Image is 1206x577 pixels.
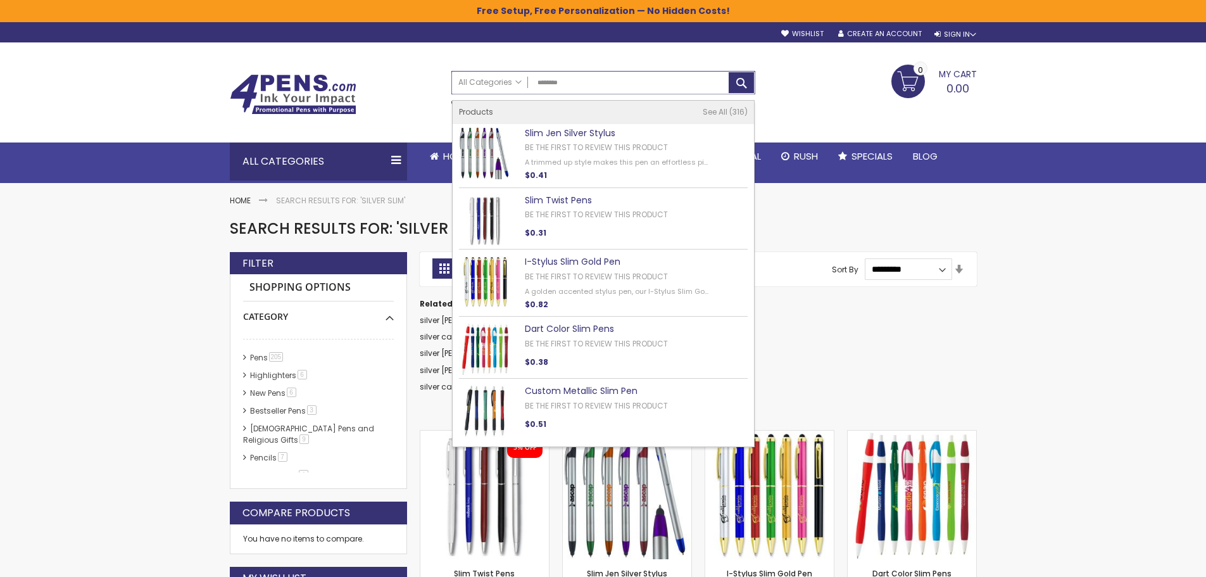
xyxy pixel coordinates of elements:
span: 6 [287,388,296,397]
a: Specials [828,143,903,170]
a: See All 316 [703,107,748,117]
span: Search results for: 'silver slim' [230,218,489,239]
a: Pencils7 [247,452,292,463]
img: I-Stylus Slim Gold Pen [459,256,511,308]
span: See All [703,106,727,117]
a: Blog [903,143,948,170]
dt: Related search terms [420,299,977,309]
a: Dart Color slim Pens [848,430,976,441]
span: Home [443,149,469,163]
img: Slim Jen Silver Stylus [563,431,691,559]
span: $0.82 [525,299,548,310]
span: 7 [278,452,287,462]
span: Blog [913,149,938,163]
span: Products [459,106,493,117]
span: 205 [269,352,284,362]
span: 9 [299,434,309,444]
a: New Pens6 [247,388,301,398]
div: Category [243,301,394,323]
strong: Shopping Options [243,274,394,301]
a: Dart Color Slim Pens [525,322,614,335]
a: Be the first to review this product [525,142,668,153]
img: Slim Jen Silver Stylus [459,127,511,179]
span: 316 [729,106,748,117]
div: 5% OFF [513,443,536,452]
span: $0.31 [525,227,546,238]
img: I-Stylus Slim Gold Pen [705,431,834,559]
a: 0.00 0 [891,65,977,96]
span: $0.38 [525,357,548,367]
span: Specials [851,149,893,163]
a: [DEMOGRAPHIC_DATA] Pens and Religious Gifts9 [243,423,374,445]
a: Rush [771,143,828,170]
label: Sort By [832,263,858,274]
a: Create an Account [838,29,922,39]
iframe: Google Customer Reviews [1102,543,1206,577]
a: Be the first to review this product [525,400,668,411]
a: Be the first to review this product [525,338,668,349]
a: Slim Twist Pens [420,430,549,441]
a: I-Stylus Slim Gold Pen [705,430,834,441]
a: Wishlist [781,29,824,39]
a: silver [PERSON_NAME] pen white a say [420,365,565,376]
span: $0.51 [525,419,546,429]
span: 0.00 [946,80,969,96]
div: All Categories [230,143,407,181]
a: Highlighters6 [247,370,311,381]
a: silver [PERSON_NAME] pen white a stay [420,315,567,326]
div: A trimmed up style makes this pen an effortless pi... [525,158,712,167]
span: 6 [298,370,307,379]
div: You have no items to compare. [230,524,407,554]
div: A golden accented stylus pen, our I-Stylus Slim Go... [525,287,712,296]
a: silver [PERSON_NAME] pen white a stylus [420,348,573,358]
span: All Categories [458,77,522,87]
img: 4Pens Custom Pens and Promotional Products [230,74,356,115]
a: Be the first to review this product [525,209,668,220]
span: 3 [307,405,317,415]
img: Custom Metallic Slim Pen [459,385,511,437]
a: Slim Twist Pens [525,194,592,206]
a: Custom Metallic Slim Pen [525,384,638,397]
img: Dart Color slim Pens [848,431,976,559]
a: silver capped pen white a say [420,381,535,392]
strong: Grid [432,258,456,279]
a: I-Stylus Slim Gold Pen [525,255,620,268]
div: Free shipping on pen orders over $199 [649,94,755,120]
a: Pens205 [247,352,288,363]
strong: Search results for: 'silver slim' [276,195,405,206]
img: Slim Twist Pens [420,431,549,559]
strong: Filter [242,257,273,270]
strong: Compare Products [242,506,350,520]
span: 0 [918,64,923,76]
a: Bestseller Pens3 [247,405,321,416]
span: Rush [794,149,818,163]
a: Be the first to review this product [525,271,668,282]
a: Slim Jen Silver Stylus [525,127,615,139]
img: Dart Color Slim Pens [459,323,511,375]
div: Sign In [934,30,976,39]
span: $0.41 [525,170,547,181]
a: Home [230,195,251,206]
a: Home [420,143,479,170]
a: hp-featured4 [247,470,313,481]
img: Slim Twist Pens [459,194,511,246]
a: silver capped pen white a stylus [420,331,543,342]
span: 4 [299,470,308,479]
a: All Categories [452,72,528,92]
